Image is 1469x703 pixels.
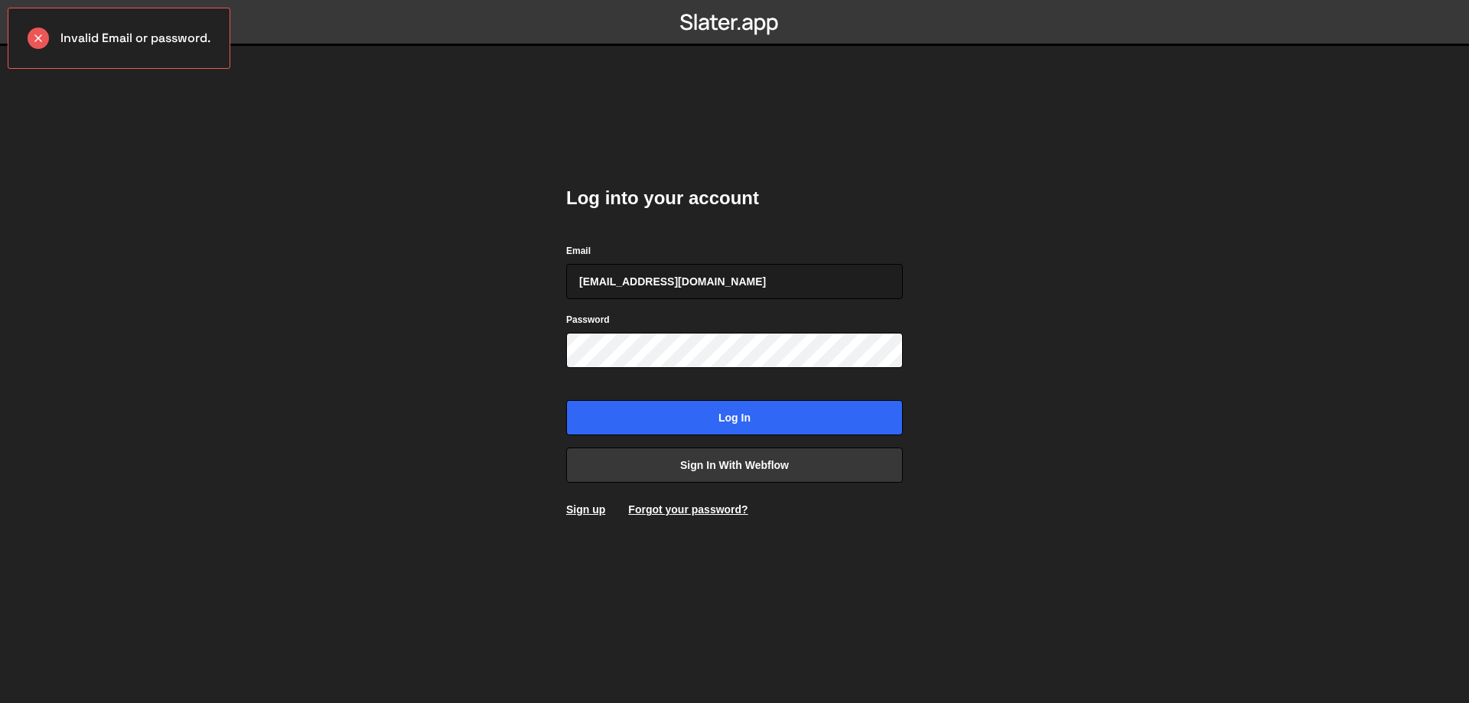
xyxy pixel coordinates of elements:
[566,312,610,327] label: Password
[566,503,605,516] a: Sign up
[566,448,903,483] a: Sign in with Webflow
[566,400,903,435] input: Log in
[628,503,748,516] a: Forgot your password?
[566,186,903,210] h2: Log into your account
[566,243,591,259] label: Email
[8,8,230,69] div: Invalid Email or password.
